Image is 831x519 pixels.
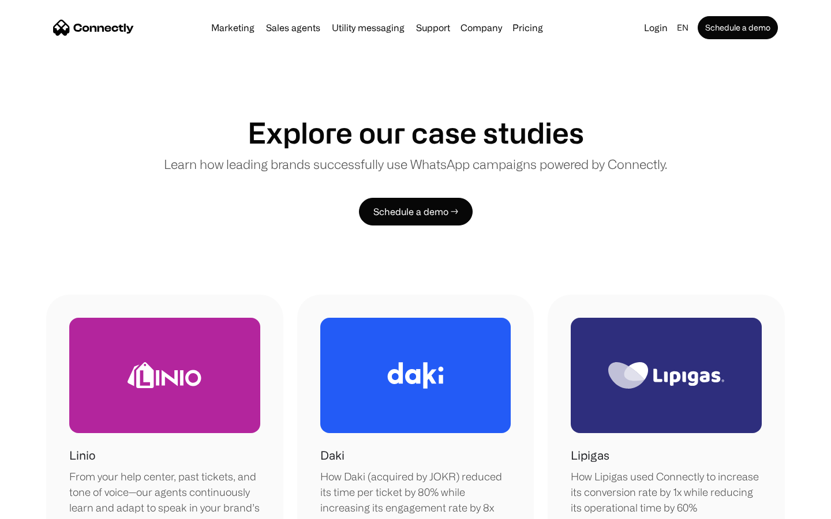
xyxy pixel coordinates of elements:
[698,16,778,39] a: Schedule a demo
[12,498,69,515] aside: Language selected: English
[571,469,762,516] div: How Lipigas used Connectly to increase its conversion rate by 1x while reducing its operational t...
[639,20,672,36] a: Login
[461,20,502,36] div: Company
[320,447,345,464] h1: Daki
[677,20,688,36] div: en
[261,23,325,32] a: Sales agents
[23,499,69,515] ul: Language list
[164,155,667,174] p: Learn how leading brands successfully use WhatsApp campaigns powered by Connectly.
[128,362,201,388] img: Linio Logo
[387,362,444,389] img: Daki Logo
[248,115,584,150] h1: Explore our case studies
[571,447,609,464] h1: Lipigas
[69,447,95,464] h1: Linio
[411,23,455,32] a: Support
[207,23,259,32] a: Marketing
[508,23,548,32] a: Pricing
[327,23,409,32] a: Utility messaging
[359,198,473,225] a: Schedule a demo →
